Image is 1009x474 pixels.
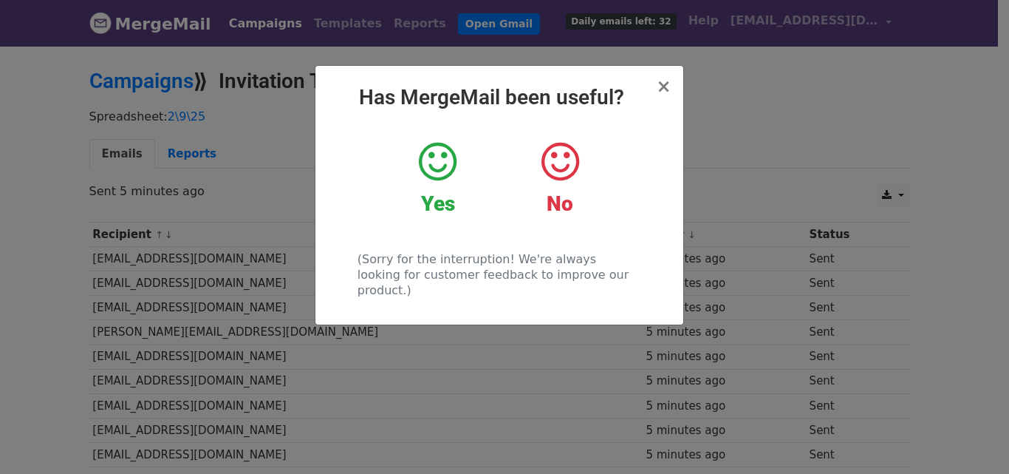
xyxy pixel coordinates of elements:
[388,140,488,217] a: Yes
[656,78,671,95] button: Close
[421,192,455,216] strong: Yes
[327,85,671,110] h2: Has MergeMail been useful?
[547,192,573,216] strong: No
[510,140,609,217] a: No
[358,251,640,298] p: (Sorry for the interruption! We're always looking for customer feedback to improve our product.)
[656,76,671,97] span: ×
